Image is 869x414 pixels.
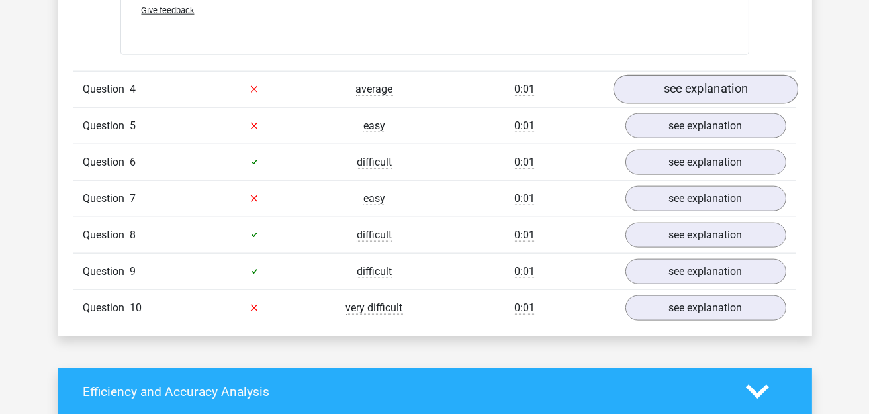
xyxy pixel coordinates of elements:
span: 9 [130,265,136,278]
a: see explanation [625,186,786,211]
span: 0:01 [515,83,535,96]
span: 7 [130,192,136,205]
h4: Efficiency and Accuracy Analysis [83,384,726,399]
span: difficult [357,265,392,278]
span: easy [363,192,385,205]
span: Question [83,118,130,134]
span: 8 [130,229,136,241]
span: 0:01 [515,119,535,132]
span: very difficult [346,301,403,315]
span: 0:01 [515,229,535,242]
a: see explanation [625,150,786,175]
span: 5 [130,119,136,132]
span: 0:01 [515,192,535,205]
span: 6 [130,156,136,168]
span: 10 [130,301,142,314]
span: Question [83,264,130,280]
span: difficult [357,229,392,242]
span: 4 [130,83,136,95]
span: Question [83,191,130,207]
span: 0:01 [515,156,535,169]
a: see explanation [613,75,798,104]
span: 0:01 [515,265,535,278]
span: Question [83,227,130,243]
span: 0:01 [515,301,535,315]
span: easy [363,119,385,132]
span: Question [83,300,130,316]
a: see explanation [625,223,786,248]
span: Give feedback [142,5,195,15]
a: see explanation [625,295,786,321]
span: Question [83,154,130,170]
span: difficult [357,156,392,169]
a: see explanation [625,113,786,138]
span: average [356,83,393,96]
span: Question [83,81,130,97]
a: see explanation [625,259,786,284]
